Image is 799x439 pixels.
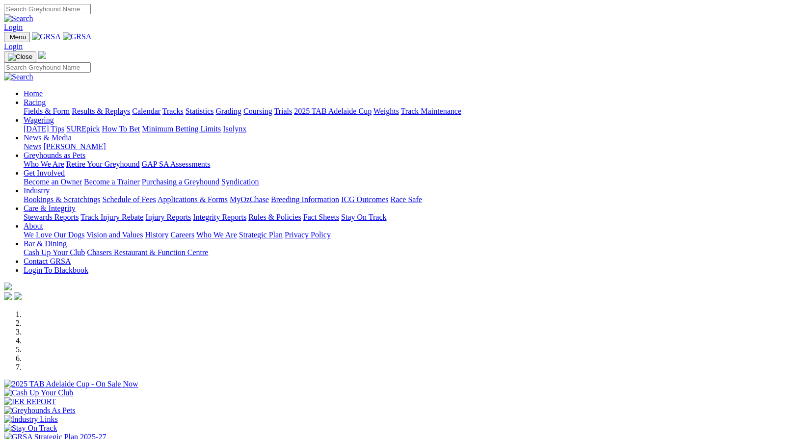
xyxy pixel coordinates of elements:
[24,142,41,151] a: News
[24,186,50,195] a: Industry
[196,231,237,239] a: Who We Are
[4,388,73,397] img: Cash Up Your Club
[14,292,22,300] img: twitter.svg
[24,89,43,98] a: Home
[24,125,64,133] a: [DATE] Tips
[66,125,100,133] a: SUREpick
[4,406,76,415] img: Greyhounds As Pets
[87,248,208,257] a: Chasers Restaurant & Function Centre
[239,231,283,239] a: Strategic Plan
[102,125,140,133] a: How To Bet
[390,195,422,204] a: Race Safe
[102,195,156,204] a: Schedule of Fees
[24,248,795,257] div: Bar & Dining
[294,107,372,115] a: 2025 TAB Adelaide Cup
[274,107,292,115] a: Trials
[24,222,43,230] a: About
[142,160,211,168] a: GAP SA Assessments
[4,42,23,51] a: Login
[24,169,65,177] a: Get Involved
[223,125,246,133] a: Isolynx
[24,239,67,248] a: Bar & Dining
[4,23,23,31] a: Login
[24,107,70,115] a: Fields & Form
[72,107,130,115] a: Results & Replays
[401,107,461,115] a: Track Maintenance
[4,397,56,406] img: IER REPORT
[162,107,184,115] a: Tracks
[24,116,54,124] a: Wagering
[142,125,221,133] a: Minimum Betting Limits
[43,142,106,151] a: [PERSON_NAME]
[24,213,795,222] div: Care & Integrity
[24,195,795,204] div: Industry
[341,195,388,204] a: ICG Outcomes
[84,178,140,186] a: Become a Trainer
[24,231,84,239] a: We Love Our Dogs
[38,51,46,59] img: logo-grsa-white.png
[80,213,143,221] a: Track Injury Rebate
[158,195,228,204] a: Applications & Forms
[24,160,795,169] div: Greyhounds as Pets
[4,52,36,62] button: Toggle navigation
[221,178,259,186] a: Syndication
[271,195,339,204] a: Breeding Information
[24,107,795,116] div: Racing
[4,380,138,388] img: 2025 TAB Adelaide Cup - On Sale Now
[24,160,64,168] a: Who We Are
[373,107,399,115] a: Weights
[243,107,272,115] a: Coursing
[4,73,33,81] img: Search
[8,53,32,61] img: Close
[4,415,58,424] img: Industry Links
[248,213,301,221] a: Rules & Policies
[24,195,100,204] a: Bookings & Scratchings
[303,213,339,221] a: Fact Sheets
[24,151,85,159] a: Greyhounds as Pets
[4,62,91,73] input: Search
[4,283,12,290] img: logo-grsa-white.png
[24,125,795,133] div: Wagering
[145,213,191,221] a: Injury Reports
[24,133,72,142] a: News & Media
[193,213,246,221] a: Integrity Reports
[24,257,71,265] a: Contact GRSA
[24,142,795,151] div: News & Media
[285,231,331,239] a: Privacy Policy
[142,178,219,186] a: Purchasing a Greyhound
[10,33,26,41] span: Menu
[145,231,168,239] a: History
[24,178,82,186] a: Become an Owner
[230,195,269,204] a: MyOzChase
[24,213,79,221] a: Stewards Reports
[4,424,57,433] img: Stay On Track
[24,266,88,274] a: Login To Blackbook
[4,32,30,42] button: Toggle navigation
[24,204,76,212] a: Care & Integrity
[24,98,46,106] a: Racing
[66,160,140,168] a: Retire Your Greyhound
[24,231,795,239] div: About
[24,178,795,186] div: Get Involved
[24,248,85,257] a: Cash Up Your Club
[216,107,241,115] a: Grading
[132,107,160,115] a: Calendar
[186,107,214,115] a: Statistics
[4,4,91,14] input: Search
[4,292,12,300] img: facebook.svg
[170,231,194,239] a: Careers
[341,213,386,221] a: Stay On Track
[4,14,33,23] img: Search
[86,231,143,239] a: Vision and Values
[32,32,61,41] img: GRSA
[63,32,92,41] img: GRSA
